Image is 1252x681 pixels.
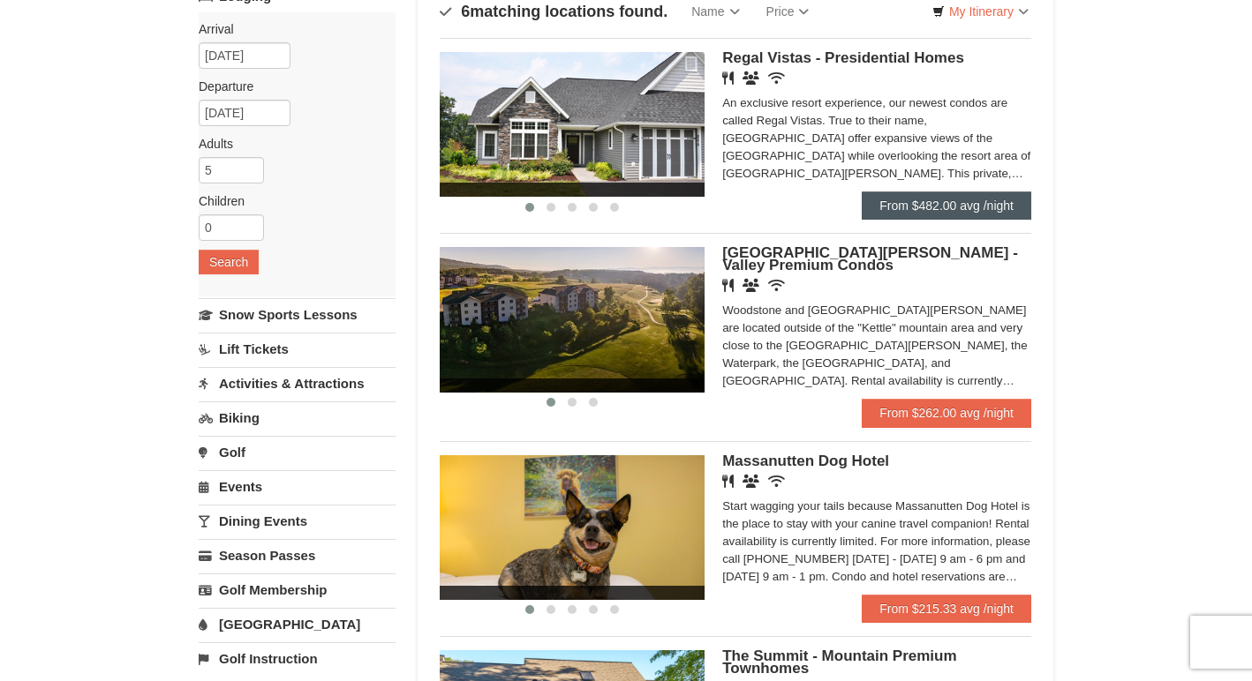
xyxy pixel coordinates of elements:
i: Restaurant [722,475,734,488]
a: From $482.00 avg /night [862,191,1031,220]
span: The Summit - Mountain Premium Townhomes [722,647,956,677]
a: Season Passes [199,539,396,572]
a: Dining Events [199,505,396,537]
a: Golf [199,436,396,468]
button: Search [199,250,259,274]
i: Restaurant [722,71,734,85]
span: [GEOGRAPHIC_DATA][PERSON_NAME] - Valley Premium Condos [722,244,1018,273]
a: From $215.33 avg /night [862,595,1031,623]
a: Lift Tickets [199,333,396,365]
a: Biking [199,401,396,434]
span: Regal Vistas - Presidential Homes [722,49,964,66]
i: Banquet Facilities [743,475,759,488]
label: Adults [199,135,382,153]
div: Woodstone and [GEOGRAPHIC_DATA][PERSON_NAME] are located outside of the "Kettle" mountain area an... [722,302,1031,390]
h4: matching locations found. [440,3,667,20]
label: Arrival [199,20,382,38]
div: Start wagging your tails because Massanutten Dog Hotel is the place to stay with your canine trav... [722,498,1031,586]
label: Departure [199,78,382,95]
i: Wireless Internet (free) [768,71,785,85]
a: Events [199,470,396,503]
span: Massanutten Dog Hotel [722,453,889,469]
a: Golf Membership [199,573,396,606]
a: From $262.00 avg /night [862,399,1031,427]
a: Snow Sports Lessons [199,298,396,331]
a: Activities & Attractions [199,367,396,400]
div: An exclusive resort experience, our newest condos are called Regal Vistas. True to their name, [G... [722,94,1031,183]
i: Wireless Internet (free) [768,279,785,292]
span: 6 [461,3,470,20]
i: Wireless Internet (free) [768,475,785,488]
i: Banquet Facilities [743,279,759,292]
a: [GEOGRAPHIC_DATA] [199,608,396,640]
i: Restaurant [722,279,734,292]
i: Banquet Facilities [743,71,759,85]
a: Golf Instruction [199,642,396,675]
label: Children [199,192,382,210]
